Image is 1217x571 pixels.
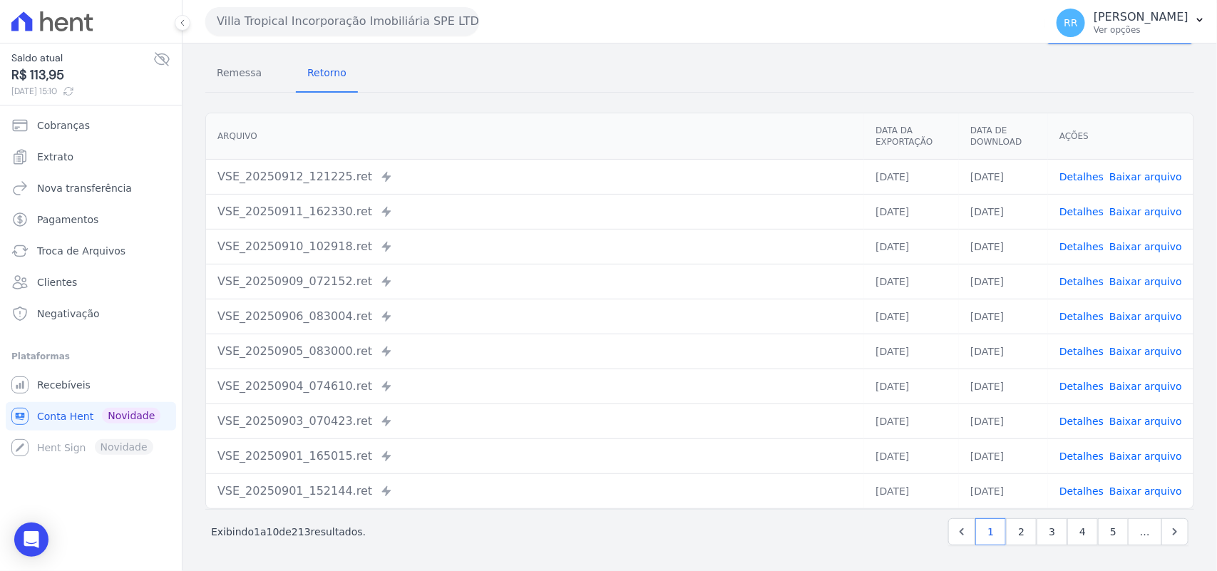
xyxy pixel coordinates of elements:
[959,369,1048,403] td: [DATE]
[217,203,853,220] div: VSE_20250911_162330.ret
[1094,10,1188,24] p: [PERSON_NAME]
[1059,346,1104,357] a: Detalhes
[206,113,864,160] th: Arquivo
[1006,518,1037,545] a: 2
[864,229,959,264] td: [DATE]
[299,58,355,87] span: Retorno
[1109,206,1182,217] a: Baixar arquivo
[292,526,311,537] span: 213
[864,403,959,438] td: [DATE]
[1109,311,1182,322] a: Baixar arquivo
[975,518,1006,545] a: 1
[6,205,176,234] a: Pagamentos
[1037,518,1067,545] a: 3
[1048,113,1193,160] th: Ações
[217,343,853,360] div: VSE_20250905_083000.ret
[1109,241,1182,252] a: Baixar arquivo
[1109,171,1182,182] a: Baixar arquivo
[864,113,959,160] th: Data da Exportação
[217,413,853,430] div: VSE_20250903_070423.ret
[11,85,153,98] span: [DATE] 15:10
[37,378,91,392] span: Recebíveis
[1059,416,1104,427] a: Detalhes
[205,7,479,36] button: Villa Tropical Incorporação Imobiliária SPE LTDA
[6,402,176,431] a: Conta Hent Novidade
[1059,485,1104,497] a: Detalhes
[217,273,853,290] div: VSE_20250909_072152.ret
[217,168,853,185] div: VSE_20250912_121225.ret
[11,111,170,462] nav: Sidebar
[37,181,132,195] span: Nova transferência
[217,448,853,465] div: VSE_20250901_165015.ret
[6,111,176,140] a: Cobranças
[959,113,1048,160] th: Data de Download
[37,150,73,164] span: Extrato
[864,334,959,369] td: [DATE]
[6,143,176,171] a: Extrato
[217,378,853,395] div: VSE_20250904_074610.ret
[267,526,279,537] span: 10
[959,334,1048,369] td: [DATE]
[1128,518,1162,545] span: …
[254,526,260,537] span: 1
[1064,18,1077,28] span: RR
[959,403,1048,438] td: [DATE]
[1109,381,1182,392] a: Baixar arquivo
[1059,451,1104,462] a: Detalhes
[1098,518,1129,545] a: 5
[864,473,959,508] td: [DATE]
[37,409,93,423] span: Conta Hent
[11,348,170,365] div: Plataformas
[217,483,853,500] div: VSE_20250901_152144.ret
[102,408,160,423] span: Novidade
[6,299,176,328] a: Negativação
[1109,416,1182,427] a: Baixar arquivo
[959,438,1048,473] td: [DATE]
[1059,206,1104,217] a: Detalhes
[6,268,176,297] a: Clientes
[1067,518,1098,545] a: 4
[864,159,959,194] td: [DATE]
[1059,311,1104,322] a: Detalhes
[1109,451,1182,462] a: Baixar arquivo
[1059,241,1104,252] a: Detalhes
[864,438,959,473] td: [DATE]
[217,308,853,325] div: VSE_20250906_083004.ret
[1059,381,1104,392] a: Detalhes
[11,66,153,85] span: R$ 113,95
[959,473,1048,508] td: [DATE]
[6,237,176,265] a: Troca de Arquivos
[1109,485,1182,497] a: Baixar arquivo
[959,159,1048,194] td: [DATE]
[864,369,959,403] td: [DATE]
[864,299,959,334] td: [DATE]
[959,229,1048,264] td: [DATE]
[864,264,959,299] td: [DATE]
[864,194,959,229] td: [DATE]
[14,523,48,557] div: Open Intercom Messenger
[1109,276,1182,287] a: Baixar arquivo
[296,56,358,93] a: Retorno
[211,525,366,539] p: Exibindo a de resultados.
[6,371,176,399] a: Recebíveis
[1059,276,1104,287] a: Detalhes
[37,244,125,258] span: Troca de Arquivos
[959,299,1048,334] td: [DATE]
[6,174,176,202] a: Nova transferência
[37,307,100,321] span: Negativação
[959,194,1048,229] td: [DATE]
[1109,346,1182,357] a: Baixar arquivo
[1094,24,1188,36] p: Ver opções
[959,264,1048,299] td: [DATE]
[37,118,90,133] span: Cobranças
[217,238,853,255] div: VSE_20250910_102918.ret
[1045,3,1217,43] button: RR [PERSON_NAME] Ver opções
[1161,518,1188,545] a: Next
[1059,171,1104,182] a: Detalhes
[205,56,273,93] a: Remessa
[208,58,270,87] span: Remessa
[948,518,975,545] a: Previous
[37,275,77,289] span: Clientes
[37,212,98,227] span: Pagamentos
[11,51,153,66] span: Saldo atual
